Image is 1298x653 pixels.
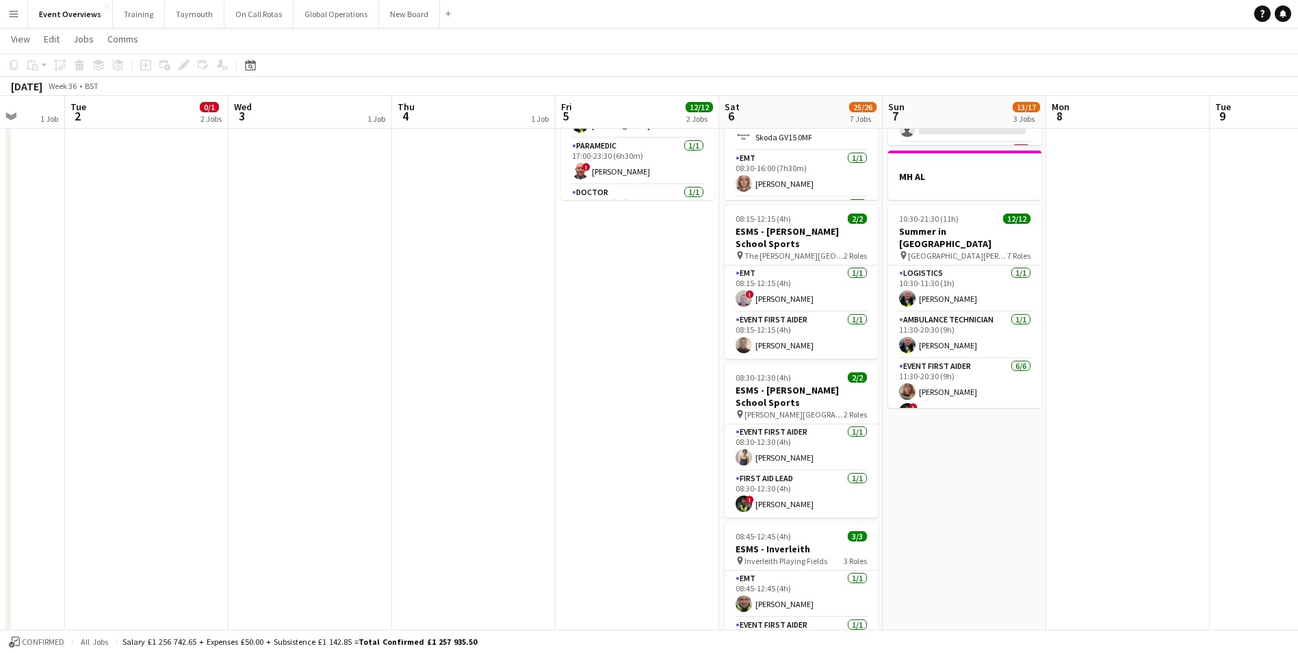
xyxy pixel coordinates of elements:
[723,108,740,124] span: 6
[395,108,415,124] span: 4
[908,251,1007,261] span: [GEOGRAPHIC_DATA][PERSON_NAME], [GEOGRAPHIC_DATA]
[1050,108,1069,124] span: 8
[165,1,224,27] button: Taymouth
[844,409,867,420] span: 2 Roles
[359,637,477,647] span: Total Confirmed £1 257 935.50
[68,30,99,48] a: Jobs
[725,101,740,113] span: Sat
[746,496,754,504] span: !
[686,114,712,124] div: 2 Jobs
[725,571,878,617] app-card-role: EMT1/108:45-12:45 (4h)[PERSON_NAME]
[888,170,1041,183] h3: MH AL
[561,185,714,231] app-card-role: Doctor1/117:30-23:30 (6h)
[70,101,86,113] span: Tue
[234,101,252,113] span: Wed
[367,114,385,124] div: 1 Job
[232,108,252,124] span: 3
[73,33,94,45] span: Jobs
[531,114,549,124] div: 1 Job
[725,543,878,555] h3: ESMS - Inverleith
[44,33,60,45] span: Edit
[844,556,867,566] span: 3 Roles
[107,33,138,45] span: Comms
[850,114,876,124] div: 7 Jobs
[224,1,294,27] button: On Call Rotas
[113,1,165,27] button: Training
[68,108,86,124] span: 2
[848,531,867,541] span: 3/3
[1013,102,1040,112] span: 13/17
[725,384,878,409] h3: ESMS - [PERSON_NAME] School Sports
[561,138,714,185] app-card-role: Paramedic1/117:00-23:30 (6h30m)![PERSON_NAME]
[746,290,754,298] span: !
[22,637,64,647] span: Confirmed
[736,531,791,541] span: 08:45-12:45 (4h)
[561,101,572,113] span: Fri
[45,81,79,91] span: Week 36
[848,372,867,383] span: 2/2
[888,205,1041,408] app-job-card: 10:30-21:30 (11h)12/12Summer in [GEOGRAPHIC_DATA] [GEOGRAPHIC_DATA][PERSON_NAME], [GEOGRAPHIC_DAT...
[78,637,111,647] span: All jobs
[888,225,1041,250] h3: Summer in [GEOGRAPHIC_DATA]
[888,359,1041,504] app-card-role: Event First Aider6/611:30-20:30 (9h)[PERSON_NAME]![PERSON_NAME]
[11,33,30,45] span: View
[725,225,878,250] h3: ESMS - [PERSON_NAME] School Sports
[725,471,878,517] app-card-role: First Aid Lead1/108:30-12:30 (4h)![PERSON_NAME]
[1052,101,1069,113] span: Mon
[294,1,379,27] button: Global Operations
[736,214,791,224] span: 08:15-12:15 (4h)
[744,556,827,566] span: Inverleith Playing Fields
[909,403,918,411] span: !
[886,108,905,124] span: 7
[844,251,867,261] span: 2 Roles
[686,102,713,112] span: 12/12
[888,266,1041,312] app-card-role: Logistics1/110:30-11:30 (1h)[PERSON_NAME]
[744,251,844,261] span: The [PERSON_NAME][GEOGRAPHIC_DATA]
[725,197,878,244] app-card-role: Paramedic1/1
[744,409,844,420] span: [PERSON_NAME][GEOGRAPHIC_DATA]
[888,101,905,113] span: Sun
[725,424,878,471] app-card-role: Event First Aider1/108:30-12:30 (4h)[PERSON_NAME]
[725,266,878,312] app-card-role: EMT1/108:15-12:15 (4h)![PERSON_NAME]
[7,635,66,650] button: Confirmed
[736,372,791,383] span: 08:30-12:30 (4h)
[848,214,867,224] span: 2/2
[1215,101,1231,113] span: Tue
[85,81,99,91] div: BST
[11,79,42,93] div: [DATE]
[398,101,415,113] span: Thu
[725,151,878,197] app-card-role: EMT1/108:30-16:00 (7h30m)[PERSON_NAME]
[40,114,58,124] div: 1 Job
[102,30,144,48] a: Comms
[559,108,572,124] span: 5
[5,30,36,48] a: View
[200,102,219,112] span: 0/1
[38,30,65,48] a: Edit
[1013,114,1039,124] div: 3 Jobs
[1007,251,1030,261] span: 7 Roles
[899,214,959,224] span: 10:30-21:30 (11h)
[888,142,1041,189] app-card-role: Paramedic0/1
[28,1,113,27] button: Event Overviews
[888,151,1041,200] app-job-card: MH AL
[725,364,878,517] app-job-card: 08:30-12:30 (4h)2/2ESMS - [PERSON_NAME] School Sports [PERSON_NAME][GEOGRAPHIC_DATA]2 RolesEvent ...
[725,312,878,359] app-card-role: Event First Aider1/108:15-12:15 (4h)[PERSON_NAME]
[1003,214,1030,224] span: 12/12
[582,163,590,171] span: !
[849,102,877,112] span: 25/26
[725,205,878,359] app-job-card: 08:15-12:15 (4h)2/2ESMS - [PERSON_NAME] School Sports The [PERSON_NAME][GEOGRAPHIC_DATA]2 RolesEM...
[122,637,477,647] div: Salary £1 256 742.65 + Expenses £50.00 + Subsistence £1 142.85 =
[379,1,440,27] button: New Board
[888,312,1041,359] app-card-role: Ambulance Technician1/111:30-20:30 (9h)[PERSON_NAME]
[1213,108,1231,124] span: 9
[200,114,222,124] div: 2 Jobs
